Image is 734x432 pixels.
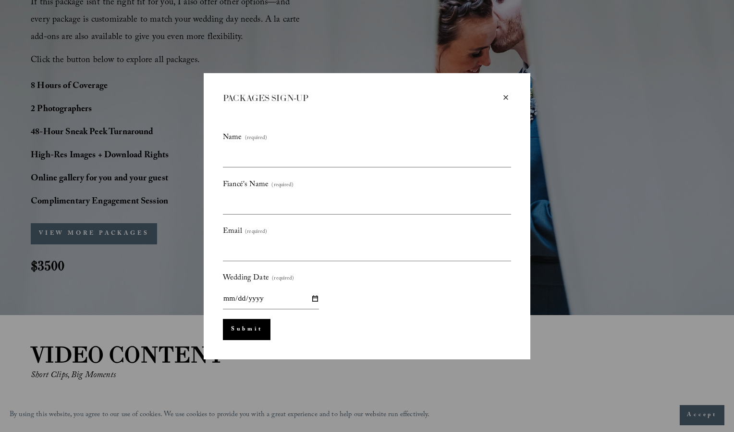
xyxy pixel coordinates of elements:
[501,92,511,103] div: Close
[272,274,294,284] span: (required)
[223,319,270,340] button: Submit
[223,92,501,104] div: PACKAGES SIGN-UP
[223,271,269,286] span: Wedding Date
[245,227,267,238] span: (required)
[271,180,294,191] span: (required)
[245,133,267,144] span: (required)
[223,178,269,192] span: Fiancé's Name
[223,224,242,239] span: Email
[223,130,242,145] span: Name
